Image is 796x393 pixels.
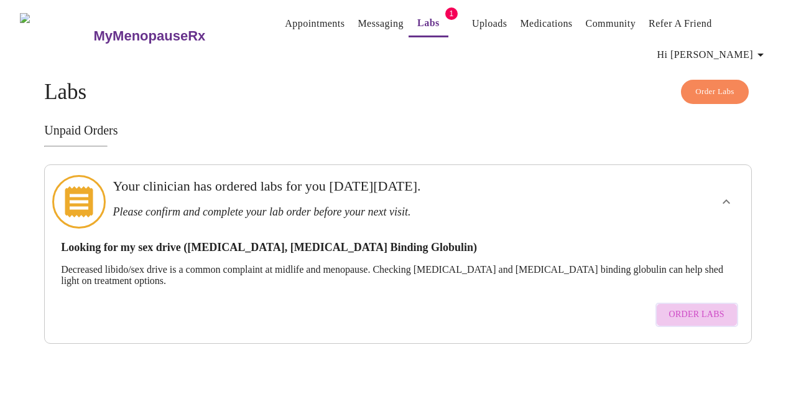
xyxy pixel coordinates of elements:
[515,11,577,36] button: Medications
[649,15,712,32] a: Refer a Friend
[472,15,507,32] a: Uploads
[113,178,615,194] h3: Your clinician has ordered labs for you [DATE][DATE].
[92,14,255,58] a: MyMenopauseRx
[44,80,752,105] h4: Labs
[61,264,735,286] p: Decreased libido/sex drive is a common complaint at midlife and menopause. Checking [MEDICAL_DATA...
[409,11,448,37] button: Labs
[657,46,768,64] span: Hi [PERSON_NAME]
[520,15,572,32] a: Medications
[285,15,345,32] a: Appointments
[681,80,749,104] button: Order Labs
[20,13,92,60] img: MyMenopauseRx Logo
[358,15,403,32] a: Messaging
[652,296,741,333] a: Order Labs
[353,11,408,36] button: Messaging
[280,11,349,36] button: Appointments
[644,11,717,36] button: Refer a Friend
[44,123,752,138] h3: Unpaid Orders
[61,241,735,254] h3: Looking for my sex drive ([MEDICAL_DATA], [MEDICAL_DATA] Binding Globulin)
[652,42,773,67] button: Hi [PERSON_NAME]
[655,303,738,327] button: Order Labs
[113,206,615,219] h3: Please confirm and complete your lab order before your next visit.
[711,187,741,217] button: show more
[417,14,440,32] a: Labs
[467,11,512,36] button: Uploads
[445,7,458,20] span: 1
[695,85,734,99] span: Order Labs
[586,15,636,32] a: Community
[581,11,641,36] button: Community
[669,307,724,323] span: Order Labs
[94,28,206,44] h3: MyMenopauseRx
